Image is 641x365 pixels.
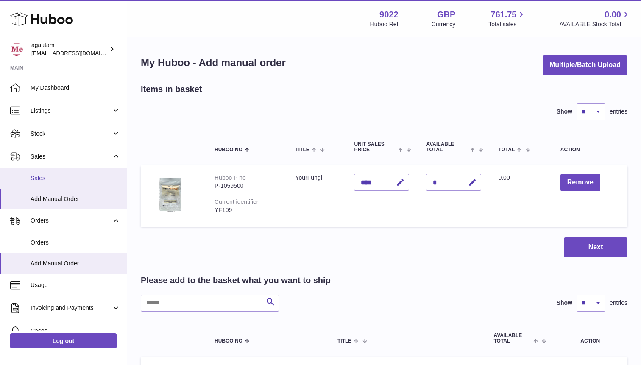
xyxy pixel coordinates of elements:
span: Huboo no [215,338,242,344]
span: Invoicing and Payments [31,304,111,312]
h2: Please add to the basket what you want to ship [141,275,331,286]
button: Next [564,237,627,257]
span: Orders [31,217,111,225]
label: Show [557,108,572,116]
img: YourFungi [149,174,192,216]
div: Huboo Ref [370,20,399,28]
th: Action [553,324,627,352]
span: Unit Sales Price [354,142,396,153]
span: Sales [31,174,120,182]
div: Current identifier [215,198,259,205]
td: YourFungi [287,165,346,227]
span: Title [337,338,351,344]
div: Action [560,147,619,153]
label: Show [557,299,572,307]
div: Huboo P no [215,174,246,181]
h1: My Huboo - Add manual order [141,56,286,70]
span: Title [295,147,309,153]
img: info@naturemedical.co.uk [10,43,23,56]
a: 761.75 Total sales [488,9,526,28]
div: P-1059500 [215,182,278,190]
div: Currency [432,20,456,28]
span: Cases [31,327,120,335]
span: Usage [31,281,120,289]
button: Remove [560,174,600,191]
button: Multiple/Batch Upload [543,55,627,75]
strong: 9022 [379,9,399,20]
span: 0.00 [605,9,621,20]
div: agautam [31,41,108,57]
span: Listings [31,107,111,115]
span: Add Manual Order [31,259,120,267]
span: Add Manual Order [31,195,120,203]
span: AVAILABLE Stock Total [559,20,631,28]
span: [EMAIL_ADDRESS][DOMAIN_NAME] [31,50,125,56]
span: Orders [31,239,120,247]
span: 0.00 [498,174,510,181]
span: AVAILABLE Total [493,333,531,344]
span: 761.75 [491,9,516,20]
strong: GBP [437,9,455,20]
span: Stock [31,130,111,138]
span: Huboo no [215,147,242,153]
span: entries [610,108,627,116]
span: Sales [31,153,111,161]
span: Total sales [488,20,526,28]
span: entries [610,299,627,307]
a: 0.00 AVAILABLE Stock Total [559,9,631,28]
span: My Dashboard [31,84,120,92]
span: Total [498,147,515,153]
h2: Items in basket [141,84,202,95]
span: AVAILABLE Total [426,142,468,153]
div: YF109 [215,206,278,214]
a: Log out [10,333,117,348]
